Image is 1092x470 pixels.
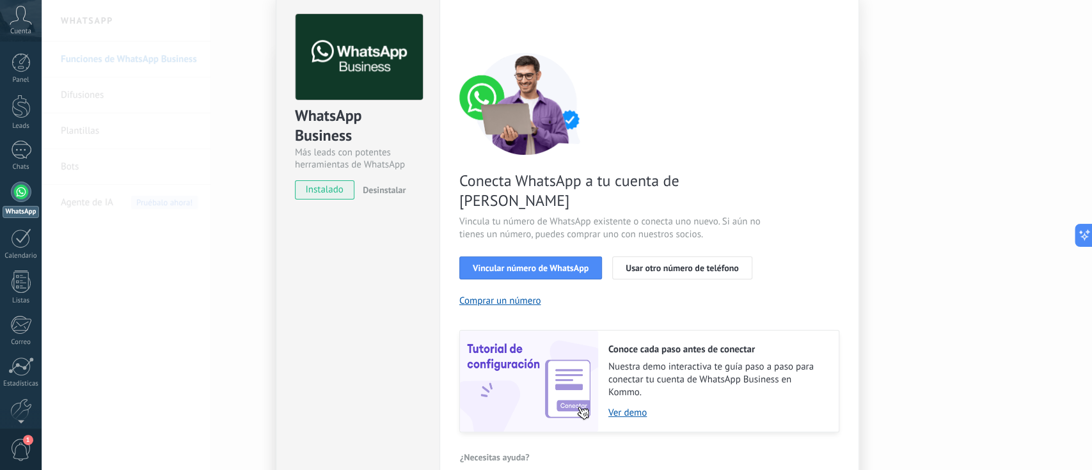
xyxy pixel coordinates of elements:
span: Usar otro número de teléfono [626,263,738,272]
div: Leads [3,122,40,130]
div: Listas [3,297,40,305]
span: Nuestra demo interactiva te guía paso a paso para conectar tu cuenta de WhatsApp Business en Kommo. [608,361,826,399]
div: Más leads con potentes herramientas de WhatsApp [295,146,421,171]
span: ¿Necesitas ayuda? [460,453,530,462]
div: WhatsApp [3,206,39,218]
button: Vincular número de WhatsApp [459,256,602,279]
div: WhatsApp Business [295,106,421,146]
span: Vincular número de WhatsApp [473,263,589,272]
img: connect number [459,52,594,155]
button: Desinstalar [358,180,406,200]
span: instalado [296,180,354,200]
span: Conecta WhatsApp a tu cuenta de [PERSON_NAME] [459,171,764,210]
div: Chats [3,163,40,171]
div: Calendario [3,252,40,260]
button: Usar otro número de teléfono [612,256,752,279]
div: Estadísticas [3,380,40,388]
span: Vincula tu número de WhatsApp existente o conecta uno nuevo. Si aún no tienes un número, puedes c... [459,215,764,241]
a: Ver demo [608,407,826,419]
div: Panel [3,76,40,84]
h2: Conoce cada paso antes de conectar [608,343,826,356]
button: ¿Necesitas ayuda? [459,448,530,467]
span: 1 [23,435,33,445]
span: Desinstalar [363,184,406,196]
img: logo_main.png [296,14,423,100]
button: Comprar un número [459,295,541,307]
div: Correo [3,338,40,347]
span: Cuenta [10,27,31,36]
